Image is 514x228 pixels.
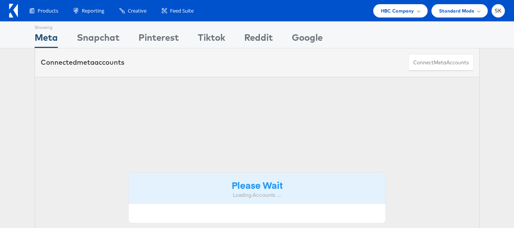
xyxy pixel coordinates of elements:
div: Meta [35,31,58,48]
div: Snapchat [77,31,119,48]
div: Tiktok [198,31,225,48]
span: meta [434,59,446,66]
div: Connected accounts [41,57,124,67]
span: Reporting [82,7,104,14]
span: Creative [128,7,146,14]
div: Reddit [244,31,273,48]
span: meta [77,58,94,67]
span: Products [38,7,58,14]
span: Standard Mode [439,7,474,15]
div: Pinterest [138,31,179,48]
div: Loading Accounts .... [134,191,380,199]
div: Google [292,31,323,48]
strong: Please Wait [232,179,283,191]
span: HBC Company [381,7,414,15]
span: SK [495,8,502,13]
button: ConnectmetaAccounts [408,54,474,71]
div: Showing [35,22,58,31]
span: Feed Suite [170,7,194,14]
